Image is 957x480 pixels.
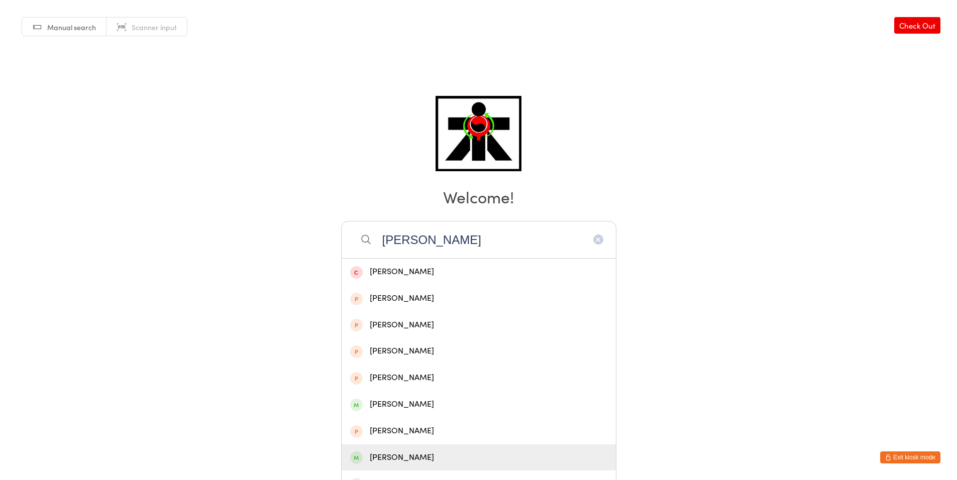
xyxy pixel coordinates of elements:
div: [PERSON_NAME] [350,344,607,358]
div: [PERSON_NAME] [350,451,607,464]
button: Exit kiosk mode [880,451,940,463]
a: Check Out [894,17,940,34]
input: Search [341,221,616,258]
div: [PERSON_NAME] [350,318,607,332]
span: Manual search [47,22,96,32]
span: Scanner input [132,22,177,32]
div: [PERSON_NAME] [350,398,607,411]
div: [PERSON_NAME] [350,265,607,279]
img: ATI Martial Arts - Claremont [436,96,521,171]
h2: Welcome! [10,185,947,208]
div: [PERSON_NAME] [350,371,607,385]
div: [PERSON_NAME] [350,292,607,305]
div: [PERSON_NAME] [350,424,607,438]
